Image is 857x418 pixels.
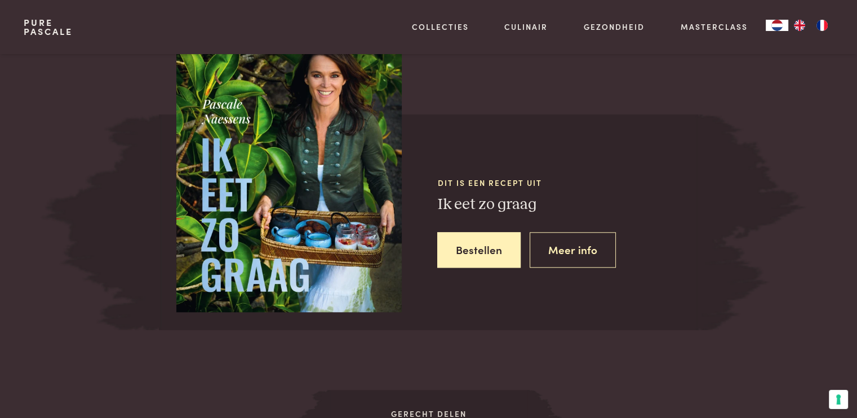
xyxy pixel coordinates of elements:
span: Dit is een recept uit [437,177,698,189]
a: Culinair [504,21,548,33]
button: Uw voorkeuren voor toestemming voor trackingtechnologieën [829,390,848,409]
a: EN [788,20,811,31]
a: FR [811,20,833,31]
a: NL [766,20,788,31]
a: Bestellen [437,232,521,268]
a: Meer info [530,232,616,268]
a: Collecties [412,21,469,33]
a: PurePascale [24,18,73,36]
a: Masterclass [681,21,748,33]
aside: Language selected: Nederlands [766,20,833,31]
h3: Ik eet zo graag [437,195,698,215]
a: Gezondheid [584,21,645,33]
ul: Language list [788,20,833,31]
div: Language [766,20,788,31]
